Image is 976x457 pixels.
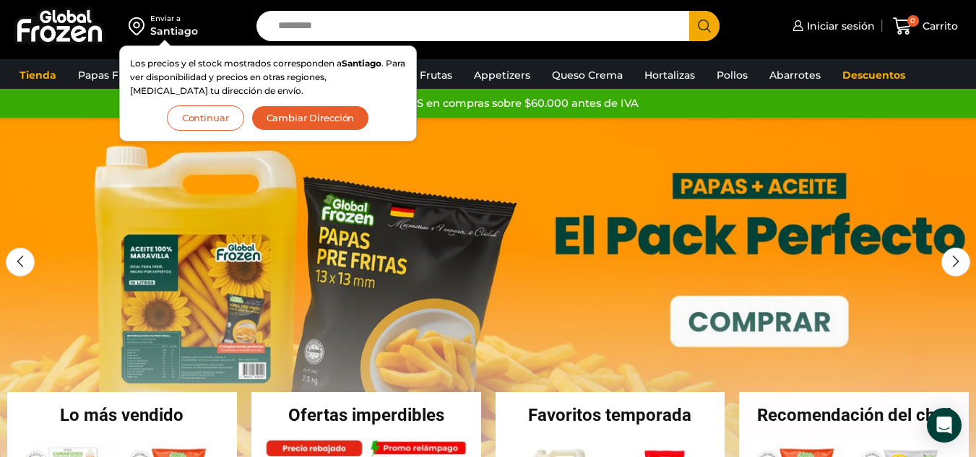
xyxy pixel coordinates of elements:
[6,248,35,277] div: Previous slide
[637,61,702,89] a: Hortalizas
[835,61,912,89] a: Descuentos
[130,56,406,98] p: Los precios y el stock mostrados corresponden a . Para ver disponibilidad y precios en otras regi...
[167,105,244,131] button: Continuar
[7,406,237,424] h2: Lo más vendido
[342,58,381,69] strong: Santiago
[927,408,962,443] div: Open Intercom Messenger
[803,19,875,33] span: Iniciar sesión
[907,15,919,27] span: 0
[689,11,720,41] button: Search button
[545,61,630,89] a: Queso Crema
[739,406,969,424] h2: Recomendación del chef
[467,61,537,89] a: Appetizers
[150,14,198,24] div: Enviar a
[709,61,755,89] a: Pollos
[941,248,970,277] div: Next slide
[919,19,958,33] span: Carrito
[71,61,148,89] a: Papas Fritas
[150,24,198,38] div: Santiago
[889,9,962,43] a: 0 Carrito
[129,14,150,38] img: address-field-icon.svg
[251,406,481,424] h2: Ofertas imperdibles
[12,61,64,89] a: Tienda
[251,105,370,131] button: Cambiar Dirección
[789,12,875,40] a: Iniciar sesión
[762,61,828,89] a: Abarrotes
[496,406,725,424] h2: Favoritos temporada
